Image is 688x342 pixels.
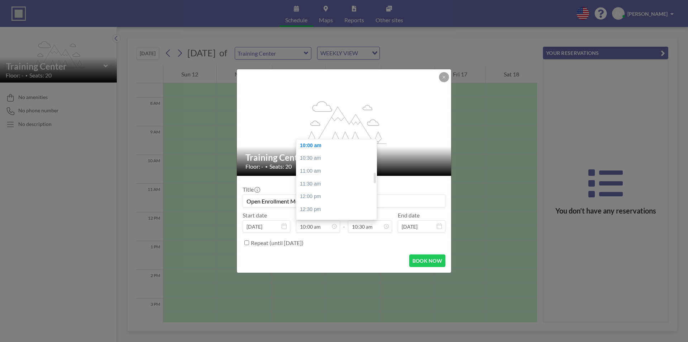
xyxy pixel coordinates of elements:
[265,164,268,169] span: •
[243,212,267,219] label: Start date
[302,100,387,144] g: flex-grow: 1.2;
[409,254,445,267] button: BOOK NOW
[343,214,345,230] span: -
[251,239,304,247] label: Repeat (until [DATE])
[296,152,380,165] div: 10:30 am
[398,212,420,219] label: End date
[296,178,380,191] div: 11:30 am
[296,216,380,229] div: 01:00 pm
[269,163,292,170] span: Seats: 20
[243,195,445,207] input: Erica's reservation
[296,190,380,203] div: 12:00 pm
[296,165,380,178] div: 11:00 am
[245,152,443,163] h2: Training Center
[245,163,263,170] span: Floor: -
[296,203,380,216] div: 12:30 pm
[296,139,380,152] div: 10:00 am
[243,186,259,193] label: Title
